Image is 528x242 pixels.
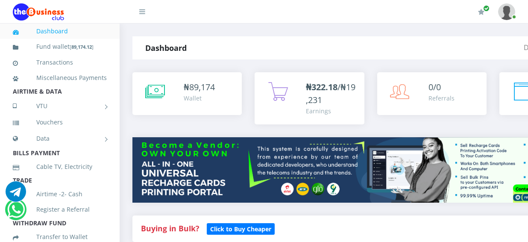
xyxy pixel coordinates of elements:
div: Wallet [184,94,215,103]
a: Airtime -2- Cash [13,184,107,204]
a: ₦322.18/₦19,231 Earnings [255,72,364,124]
i: Renew/Upgrade Subscription [478,9,484,15]
small: [ ] [70,44,94,50]
a: Click to Buy Cheaper [207,223,275,233]
a: Vouchers [13,112,107,132]
a: Chat for support [7,206,25,220]
a: 0/0 Referrals [377,72,487,115]
div: Referrals [428,94,455,103]
img: Logo [13,3,64,21]
img: User [498,3,515,20]
a: Cable TV, Electricity [13,157,107,177]
a: Chat for support [6,188,26,202]
a: Register a Referral [13,200,107,219]
a: Fund wallet[89,174.12] [13,37,107,57]
span: /₦19,231 [306,81,355,106]
a: Transactions [13,53,107,72]
a: ₦89,174 Wallet [132,72,242,115]
div: Earnings [306,106,355,115]
b: ₦322.18 [306,81,337,93]
span: Renew/Upgrade Subscription [483,5,490,12]
b: 89,174.12 [71,44,92,50]
span: 89,174 [189,81,215,93]
a: Data [13,128,107,149]
strong: Buying in Bulk? [141,223,199,233]
a: Miscellaneous Payments [13,68,107,88]
div: ₦ [184,81,215,94]
span: 0/0 [428,81,441,93]
a: Dashboard [13,21,107,41]
b: Click to Buy Cheaper [210,225,271,233]
strong: Dashboard [145,43,187,53]
a: VTU [13,95,107,117]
